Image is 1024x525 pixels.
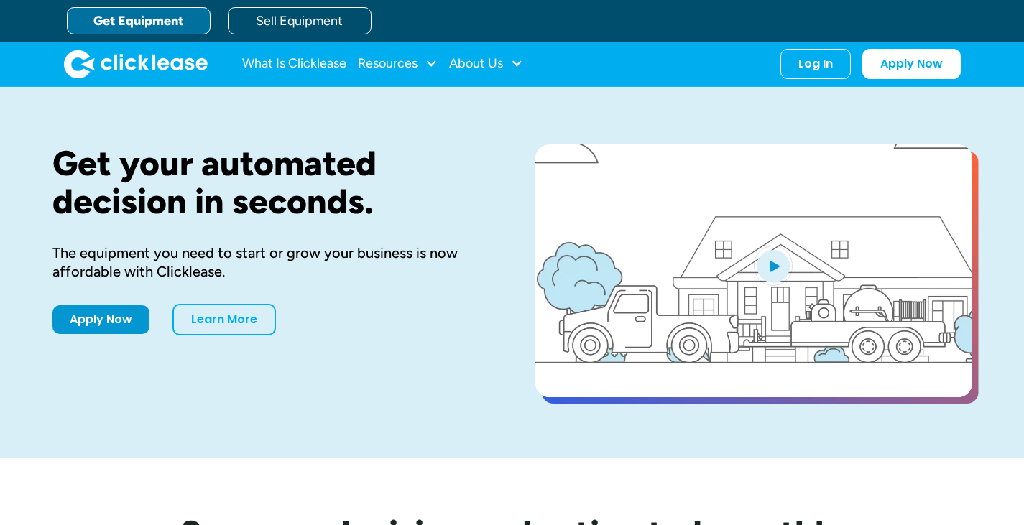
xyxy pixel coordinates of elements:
[754,246,793,286] img: Blue play button logo on a light blue circular background
[52,305,149,334] a: Apply Now
[862,49,961,79] a: Apply Now
[228,7,372,34] a: Sell Equipment
[242,50,346,78] a: What Is Clicklease
[172,304,276,335] a: Learn More
[67,7,211,34] a: Get Equipment
[64,50,208,78] img: Clicklease logo
[52,243,489,281] div: The equipment you need to start or grow your business is now affordable with Clicklease.
[798,57,833,71] div: Log In
[52,144,489,220] h1: Get your automated decision in seconds.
